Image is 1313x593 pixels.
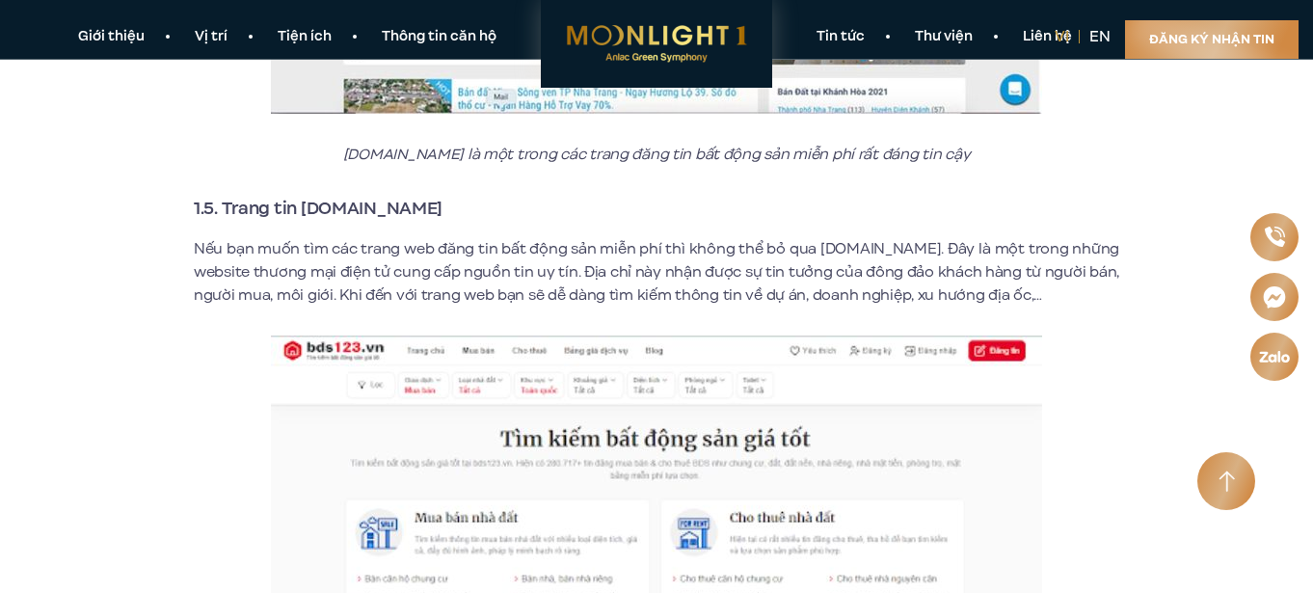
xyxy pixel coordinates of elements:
[53,27,170,47] a: Giới thiệu
[1219,471,1235,493] img: Arrow icon
[170,27,253,47] a: Vị trí
[194,196,442,221] strong: 1.5. Trang tin [DOMAIN_NAME]
[194,237,1119,307] p: Nếu bạn muốn tìm các trang web đăng tin bất động sản miễn phí thì không thể bỏ qua [DOMAIN_NAME]....
[1258,350,1291,363] img: Zalo icon
[998,27,1097,47] a: Liên hệ
[343,144,970,165] em: [DOMAIN_NAME] là một trong các trang đăng tin bất động sản miễn phí rất đáng tin cậy
[791,27,890,47] a: Tin tức
[1055,26,1069,47] a: vi
[357,27,522,47] a: Thông tin căn hộ
[1262,284,1286,309] img: Messenger icon
[1125,20,1299,59] a: Đăng ký nhận tin
[890,27,998,47] a: Thư viện
[1089,26,1111,47] a: en
[253,27,357,47] a: Tiện ích
[1264,227,1285,248] img: Phone icon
